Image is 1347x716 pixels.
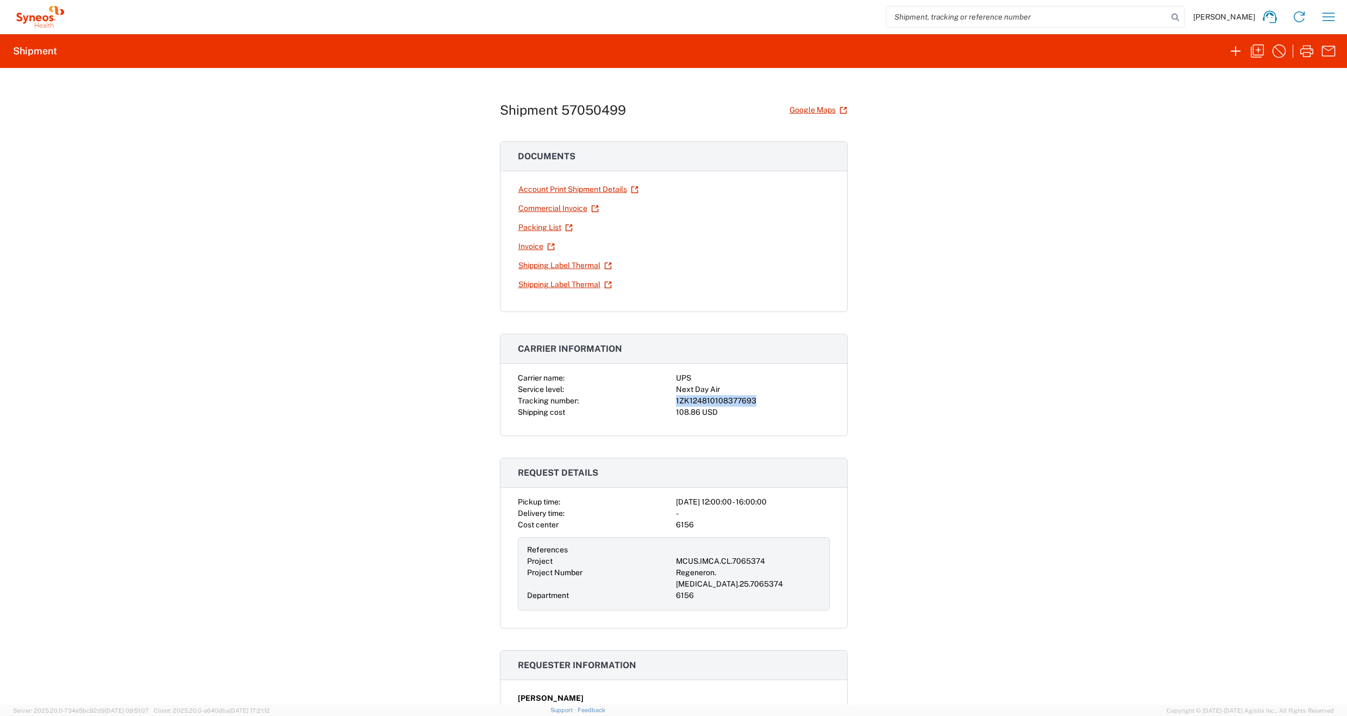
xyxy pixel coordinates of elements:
[527,545,568,554] span: References
[518,468,598,478] span: Request details
[676,556,820,567] div: MCUS.IMCA.CL.7065374
[518,385,564,394] span: Service level:
[518,275,612,294] a: Shipping Label Thermal
[527,567,672,590] div: Project Number
[518,520,559,529] span: Cost center
[676,496,830,508] div: [DATE] 12:00:00 - 16:00:00
[527,590,672,601] div: Department
[518,396,579,405] span: Tracking number:
[518,660,636,670] span: Requester information
[676,384,830,395] div: Next Day Air
[1193,12,1255,22] span: [PERSON_NAME]
[1167,706,1334,715] span: Copyright © [DATE]-[DATE] Agistix Inc., All Rights Reserved
[676,519,830,531] div: 6156
[518,218,573,237] a: Packing List
[518,497,560,506] span: Pickup time:
[518,151,575,161] span: Documents
[518,509,565,518] span: Delivery time:
[518,256,612,275] a: Shipping Label Thermal
[789,101,848,120] a: Google Maps
[550,707,578,713] a: Support
[676,508,830,519] div: -
[676,407,830,418] div: 108.86 USD
[518,180,639,199] a: Account Print Shipment Details
[676,590,820,601] div: 6156
[676,372,830,384] div: UPS
[518,408,565,416] span: Shipping cost
[676,567,820,590] div: Regeneron.[MEDICAL_DATA].25.7065374
[13,707,149,714] span: Server: 2025.20.0-734e5bc92d9
[518,237,555,256] a: Invoice
[886,7,1168,27] input: Shipment, tracking or reference number
[518,693,584,704] span: [PERSON_NAME]
[500,102,626,118] h1: Shipment 57050499
[676,395,830,407] div: 1ZK124810108377693
[518,373,565,382] span: Carrier name:
[518,344,622,354] span: Carrier information
[229,707,270,714] span: [DATE] 17:21:12
[154,707,270,714] span: Client: 2025.20.0-e640dba
[105,707,149,714] span: [DATE] 09:51:07
[527,556,672,567] div: Project
[578,707,605,713] a: Feedback
[13,45,57,58] h2: Shipment
[518,199,599,218] a: Commercial Invoice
